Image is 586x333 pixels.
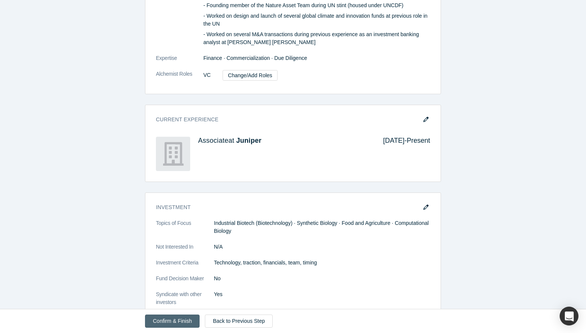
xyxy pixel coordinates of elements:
dt: Investment Criteria [156,259,214,275]
dt: Alchemist Roles [156,70,203,89]
p: Technology, traction, financials, team, timing [214,259,430,267]
dd: VC [203,70,430,81]
dd: No [214,275,430,283]
dt: Expertise [156,54,203,70]
h4: Associate at [198,137,372,145]
dt: Topics of Focus [156,219,214,243]
button: Confirm & Finish [145,315,200,328]
h3: Investment [156,203,420,211]
p: - Worked on several M&A transactions during previous experience as an investment banking analyst ... [203,31,430,46]
h3: Current Experience [156,116,420,124]
dd: N/A [214,243,430,251]
p: - Worked on design and launch of several global climate and innovation funds at previous role in ... [203,12,430,28]
span: Industrial Biotech (Biotechnology) · Synthetic Biology · Food and Agriculture · Computational Bio... [214,220,429,234]
a: Back to Previous Step [205,315,273,328]
div: [DATE] - Present [372,137,430,171]
img: Juniper's Logo [156,137,190,171]
a: Juniper [236,137,261,144]
dd: Yes [214,290,430,298]
dt: Fund Decision Maker [156,275,214,290]
dt: Not Interested In [156,243,214,259]
a: Change/Add Roles [223,70,278,81]
span: Finance · Commercialization · Due Diligence [203,55,307,61]
p: - Founding member of the Nature Asset Team during UN stint (housed under UNCDF) [203,2,430,9]
dt: Syndicate with other investors [156,290,214,306]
